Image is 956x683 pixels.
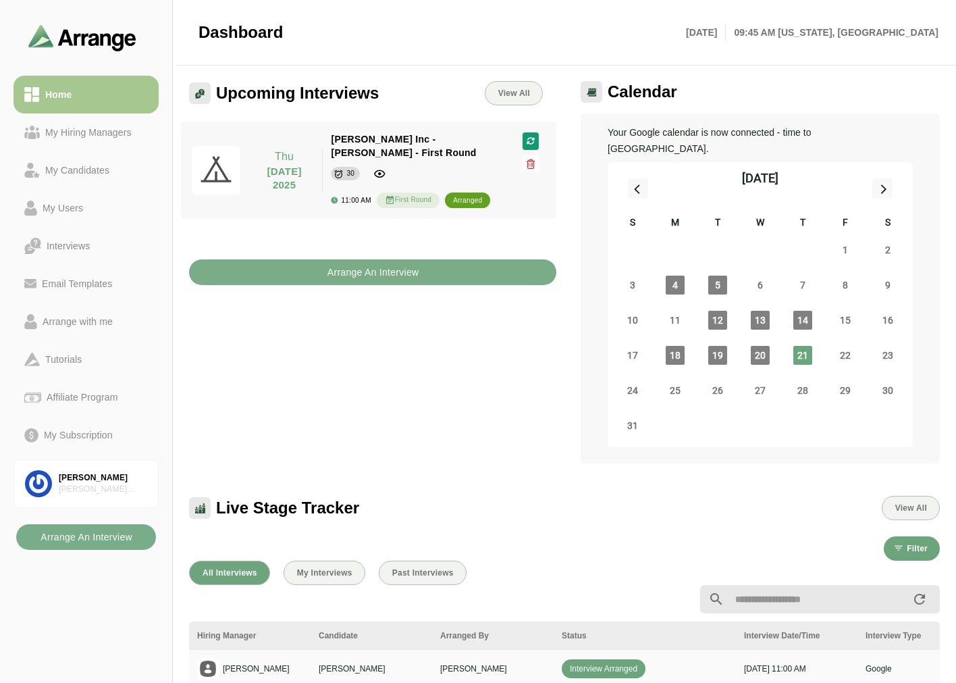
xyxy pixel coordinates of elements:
img: arrangeai-name-small-logo.4d2b8aee.svg [28,24,136,51]
span: Sunday, August 24, 2025 [623,381,642,400]
span: Wednesday, August 27, 2025 [751,381,770,400]
a: [PERSON_NAME][PERSON_NAME] Associates [14,459,159,508]
span: Saturday, August 2, 2025 [878,241,897,259]
span: Sunday, August 17, 2025 [623,346,642,365]
span: Wednesday, August 13, 2025 [751,311,770,330]
a: Home [14,76,159,113]
div: [PERSON_NAME] Associates [59,484,147,495]
button: Arrange An Interview [189,259,556,285]
div: W [739,215,782,232]
span: Friday, August 22, 2025 [836,346,855,365]
b: Arrange An Interview [40,524,132,550]
div: First Round [377,193,440,208]
div: S [866,215,909,232]
button: My Interviews [284,561,365,585]
span: Friday, August 29, 2025 [836,381,855,400]
span: Tuesday, August 5, 2025 [708,276,727,295]
span: All Interviews [202,568,257,578]
div: arranged [453,194,482,207]
span: Dashboard [198,22,283,43]
span: Tuesday, August 12, 2025 [708,311,727,330]
span: View All [895,503,927,513]
span: Sunday, August 31, 2025 [623,416,642,435]
a: My Subscription [14,416,159,454]
span: Thursday, August 28, 2025 [793,381,812,400]
p: [PERSON_NAME] [223,663,290,675]
b: Arrange An Interview [327,259,419,285]
span: Sunday, August 10, 2025 [623,311,642,330]
span: My Interviews [296,568,352,578]
button: Filter [884,536,940,561]
p: [DATE] 11:00 AM [744,663,849,675]
span: Monday, August 11, 2025 [666,311,685,330]
span: Tuesday, August 26, 2025 [708,381,727,400]
span: Friday, August 15, 2025 [836,311,855,330]
p: 09:45 AM [US_STATE], [GEOGRAPHIC_DATA] [726,24,938,41]
div: Home [40,86,77,103]
div: My Candidates [40,162,115,178]
img: placeholder logo [197,658,219,680]
div: 30 [346,167,354,180]
p: [DATE] 2025 [255,165,315,192]
span: Thursday, August 21, 2025 [793,346,812,365]
a: Affiliate Program [14,378,159,416]
div: Email Templates [36,276,117,292]
div: My Users [37,200,88,216]
span: Saturday, August 16, 2025 [878,311,897,330]
span: Thursday, August 14, 2025 [793,311,812,330]
span: Saturday, August 9, 2025 [878,276,897,295]
span: Tuesday, August 19, 2025 [708,346,727,365]
span: Thursday, August 7, 2025 [793,276,812,295]
a: My Candidates [14,151,159,189]
i: appended action [911,591,928,607]
span: Wednesday, August 6, 2025 [751,276,770,295]
div: S [612,215,654,232]
span: Monday, August 25, 2025 [666,381,685,400]
span: Interview Arranged [562,659,645,678]
span: Friday, August 1, 2025 [836,241,855,259]
div: Interview Date/Time [744,630,849,642]
button: Past Interviews [379,561,467,585]
div: M [654,215,697,232]
div: [DATE] [742,169,778,188]
p: [DATE] [686,24,726,41]
span: Monday, August 4, 2025 [666,276,685,295]
span: Live Stage Tracker [216,498,359,518]
div: Arrange with me [37,313,118,330]
span: Upcoming Interviews [216,83,379,103]
div: My Hiring Managers [40,124,137,141]
p: Your Google calendar is now connected - time to [GEOGRAPHIC_DATA]. [608,124,913,157]
div: T [781,215,824,232]
a: Arrange with me [14,303,159,340]
span: Saturday, August 23, 2025 [878,346,897,365]
div: Candidate [319,630,424,642]
div: [PERSON_NAME] [59,472,147,484]
button: View All [882,496,940,520]
div: Arranged By [440,630,546,642]
div: F [824,215,866,232]
div: 11:00 AM [331,197,371,204]
a: Email Templates [14,265,159,303]
span: View All [498,88,530,98]
p: [PERSON_NAME] [440,663,546,675]
button: Arrange An Interview [16,524,156,550]
a: View All [485,81,543,105]
span: [PERSON_NAME] Inc - [PERSON_NAME] - First Round [331,134,476,158]
p: Thu [255,149,315,165]
a: Interviews [14,227,159,265]
span: Monday, August 18, 2025 [666,346,685,365]
div: Tutorials [40,351,87,368]
span: Filter [906,544,928,553]
div: Status [562,630,728,642]
span: Wednesday, August 20, 2025 [751,346,770,365]
div: Affiliate Program [41,389,123,405]
a: My Users [14,189,159,227]
a: My Hiring Managers [14,113,159,151]
div: My Subscription [38,427,118,443]
span: Friday, August 8, 2025 [836,276,855,295]
p: [PERSON_NAME] [319,663,424,675]
img: pwa-512x512.png [192,146,240,195]
div: T [697,215,739,232]
a: Tutorials [14,340,159,378]
button: All Interviews [189,561,270,585]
